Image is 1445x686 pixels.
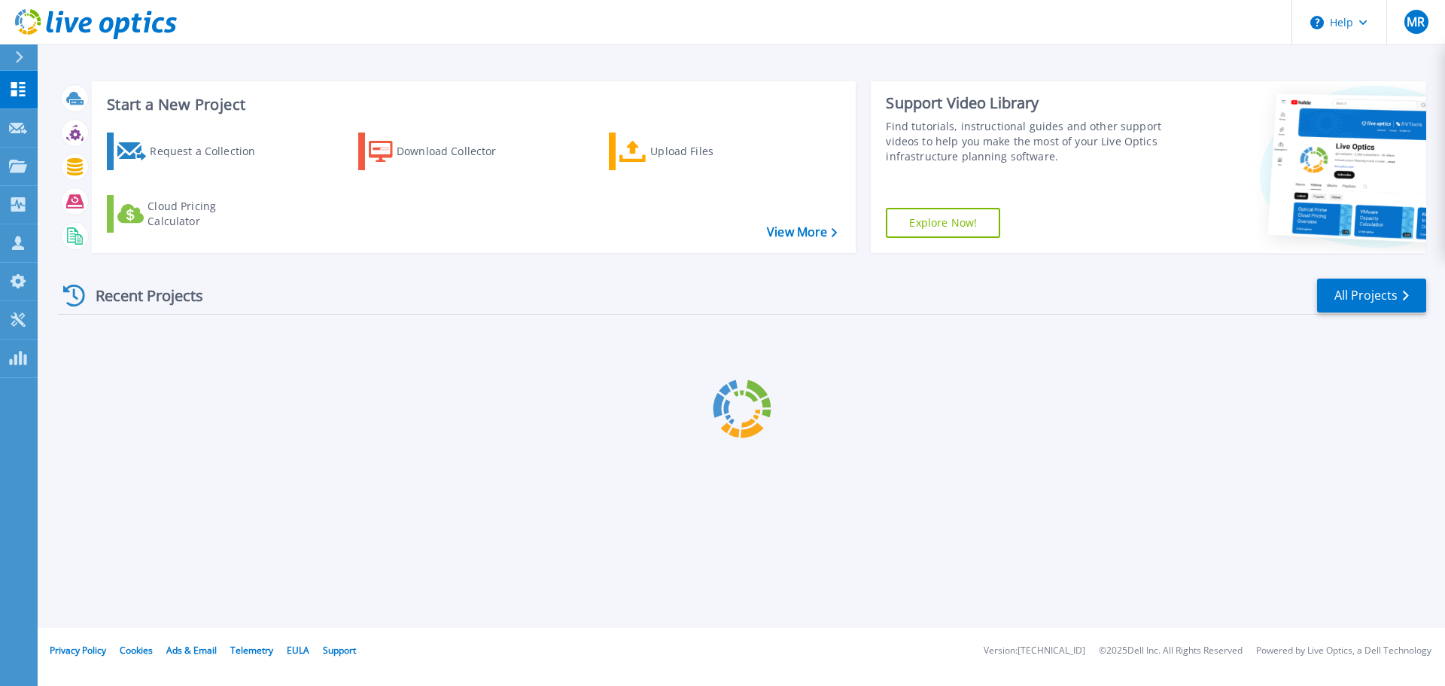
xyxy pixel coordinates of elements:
a: Telemetry [230,644,273,657]
li: Powered by Live Optics, a Dell Technology [1256,646,1431,656]
a: Download Collector [358,133,526,170]
li: Version: [TECHNICAL_ID] [984,646,1085,656]
div: Find tutorials, instructional guides and other support videos to help you make the most of your L... [886,119,1169,164]
h3: Start a New Project [107,96,837,113]
a: Ads & Email [166,644,217,657]
a: Support [323,644,356,657]
a: Request a Collection [107,133,275,170]
div: Request a Collection [150,136,270,166]
a: Upload Files [609,133,777,170]
div: Download Collector [397,136,517,166]
a: Explore Now! [886,208,1000,238]
div: Upload Files [650,136,771,166]
div: Cloud Pricing Calculator [148,199,268,229]
a: All Projects [1317,279,1426,313]
li: © 2025 Dell Inc. All Rights Reserved [1099,646,1243,656]
a: Cookies [120,644,153,657]
span: MR [1407,16,1425,28]
div: Support Video Library [886,93,1169,113]
a: EULA [287,644,309,657]
a: Cloud Pricing Calculator [107,195,275,233]
div: Recent Projects [58,277,224,314]
a: Privacy Policy [50,644,106,657]
a: View More [767,225,837,239]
